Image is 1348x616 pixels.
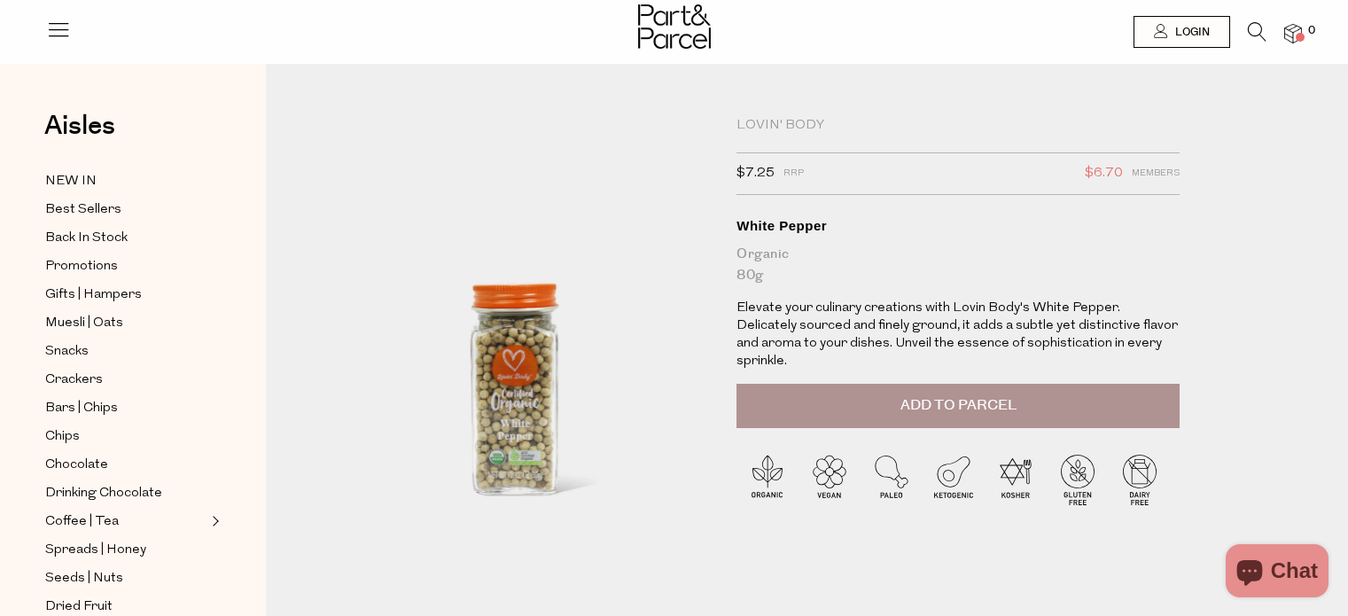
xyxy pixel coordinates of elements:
[45,341,89,363] span: Snacks
[985,448,1047,511] img: P_P-ICONS-Live_Bec_V11_Kosher.svg
[45,199,206,221] a: Best Sellers
[45,482,206,504] a: Drinking Chocolate
[45,312,206,334] a: Muesli | Oats
[45,398,118,419] span: Bars | Chips
[799,448,861,511] img: P_P-ICONS-Live_Bec_V11_Vegan.svg
[923,448,985,511] img: P_P-ICONS-Live_Bec_V11_Ketogenic.svg
[45,199,121,221] span: Best Sellers
[45,255,206,277] a: Promotions
[45,370,103,391] span: Crackers
[45,539,206,561] a: Spreads | Honey
[45,256,118,277] span: Promotions
[45,540,146,561] span: Spreads | Honey
[45,285,142,306] span: Gifts | Hampers
[1047,448,1109,511] img: P_P-ICONS-Live_Bec_V11_Gluten_Free.svg
[1220,544,1334,602] inbox-online-store-chat: Shopify online store chat
[44,106,115,145] span: Aisles
[45,568,123,589] span: Seeds | Nuts
[44,113,115,157] a: Aisles
[638,4,711,49] img: Part&Parcel
[45,369,206,391] a: Crackers
[45,455,108,476] span: Chocolate
[1284,24,1302,43] a: 0
[1132,162,1180,185] span: Members
[45,397,206,419] a: Bars | Chips
[45,511,119,533] span: Coffee | Tea
[45,228,128,249] span: Back In Stock
[45,511,206,533] a: Coffee | Tea
[900,395,1017,416] span: Add to Parcel
[1134,16,1230,48] a: Login
[736,384,1180,428] button: Add to Parcel
[45,227,206,249] a: Back In Stock
[45,284,206,306] a: Gifts | Hampers
[736,244,1180,286] div: Organic 80g
[45,170,206,192] a: NEW IN
[1171,25,1210,40] span: Login
[736,117,1180,135] div: Lovin' Body
[207,511,220,532] button: Expand/Collapse Coffee | Tea
[45,483,162,504] span: Drinking Chocolate
[45,426,80,448] span: Chips
[736,217,1180,235] div: White Pepper
[861,448,923,511] img: P_P-ICONS-Live_Bec_V11_Paleo.svg
[1304,23,1320,39] span: 0
[45,313,123,334] span: Muesli | Oats
[1109,448,1171,511] img: P_P-ICONS-Live_Bec_V11_Dairy_Free.svg
[45,567,206,589] a: Seeds | Nuts
[783,162,804,185] span: RRP
[736,162,775,185] span: $7.25
[736,300,1180,370] p: Elevate your culinary creations with Lovin Body's White Pepper. Delicately sourced and finely gro...
[45,425,206,448] a: Chips
[45,171,97,192] span: NEW IN
[736,448,799,511] img: P_P-ICONS-Live_Bec_V11_Organic.svg
[45,340,206,363] a: Snacks
[45,454,206,476] a: Chocolate
[1085,162,1123,185] span: $6.70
